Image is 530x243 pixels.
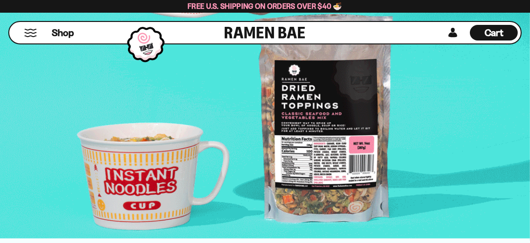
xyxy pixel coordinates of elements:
[188,1,342,11] span: Free U.S. Shipping on Orders over $40 🍜
[485,27,504,39] span: Cart
[52,26,74,40] span: Shop
[24,29,37,37] button: Mobile Menu Trigger
[52,25,74,40] a: Shop
[470,22,518,43] div: Cart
